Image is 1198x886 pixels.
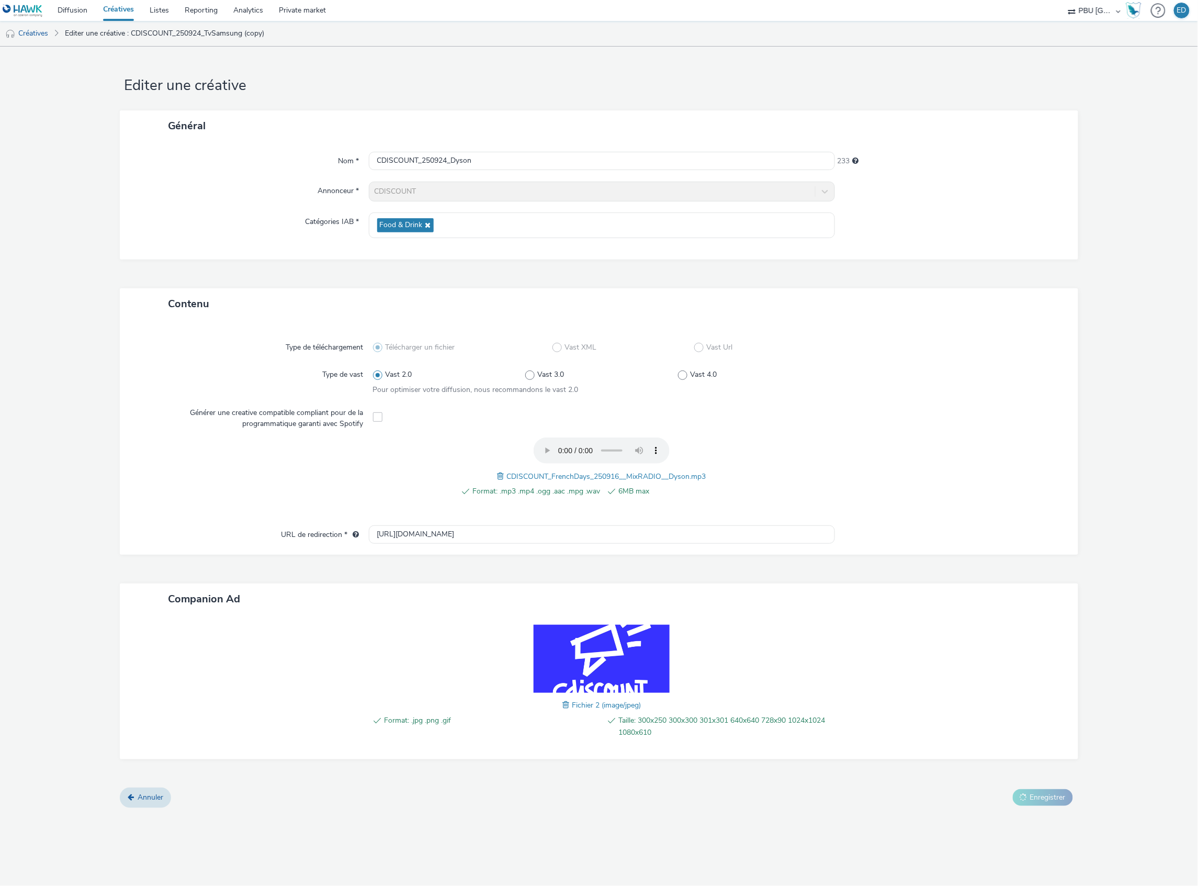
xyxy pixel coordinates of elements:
span: Vast 3.0 [538,369,564,380]
span: Général [168,119,206,133]
span: Vast 2.0 [385,369,412,380]
img: audio [5,29,16,39]
label: URL de redirection * [277,525,364,540]
span: 233 [838,156,850,166]
img: undefined Logo [3,4,43,17]
input: url... [369,525,835,544]
span: Vast Url [707,342,733,353]
label: Générer une creative compatible compliant pour de la programmatique garanti avec Spotify [139,403,368,429]
label: Type de vast [319,365,368,380]
div: 255 caractères maximum [853,156,859,166]
label: Catégories IAB * [301,212,364,227]
span: Fichier 2 (image/jpeg) [572,700,641,710]
a: Editer une créative : CDISCOUNT_250924_TvSamsung (copy) [60,21,269,46]
span: Format: .mp3 .mp4 .ogg .aac .mpg .wav [473,485,601,498]
span: Contenu [168,297,210,311]
span: 6MB max [619,485,747,498]
button: Enregistrer [1013,789,1073,806]
label: Type de téléchargement [282,338,368,353]
span: Annuler [138,792,163,802]
input: Nom [369,152,835,170]
span: Télécharger un fichier [385,342,455,353]
img: Hawk Academy [1126,2,1142,19]
div: ED [1177,3,1186,18]
a: Hawk Academy [1126,2,1146,19]
img: Fichier 2 (image/jpeg) [534,625,670,693]
span: Taille: 300x250 300x300 301x301 640x640 728x90 1024x1024 1080x610 [619,714,835,738]
span: Companion Ad [168,592,241,606]
span: Format: .jpg .png .gif [385,714,601,738]
label: Nom * [334,152,364,166]
span: Food & Drink [380,221,423,230]
span: Vast XML [564,342,596,353]
span: Pour optimiser votre diffusion, nous recommandons le vast 2.0 [373,385,579,395]
a: Annuler [120,788,171,808]
label: Annonceur * [314,182,364,196]
span: CDISCOUNT_FrenchDays_250916__MixRADIO__Dyson.mp3 [507,472,706,481]
span: Enregistrer [1030,792,1066,802]
div: L'URL de redirection sera utilisée comme URL de validation avec certains SSP et ce sera l'URL de ... [348,530,359,540]
span: Vast 4.0 [690,369,717,380]
h1: Editer une créative [120,76,1078,96]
